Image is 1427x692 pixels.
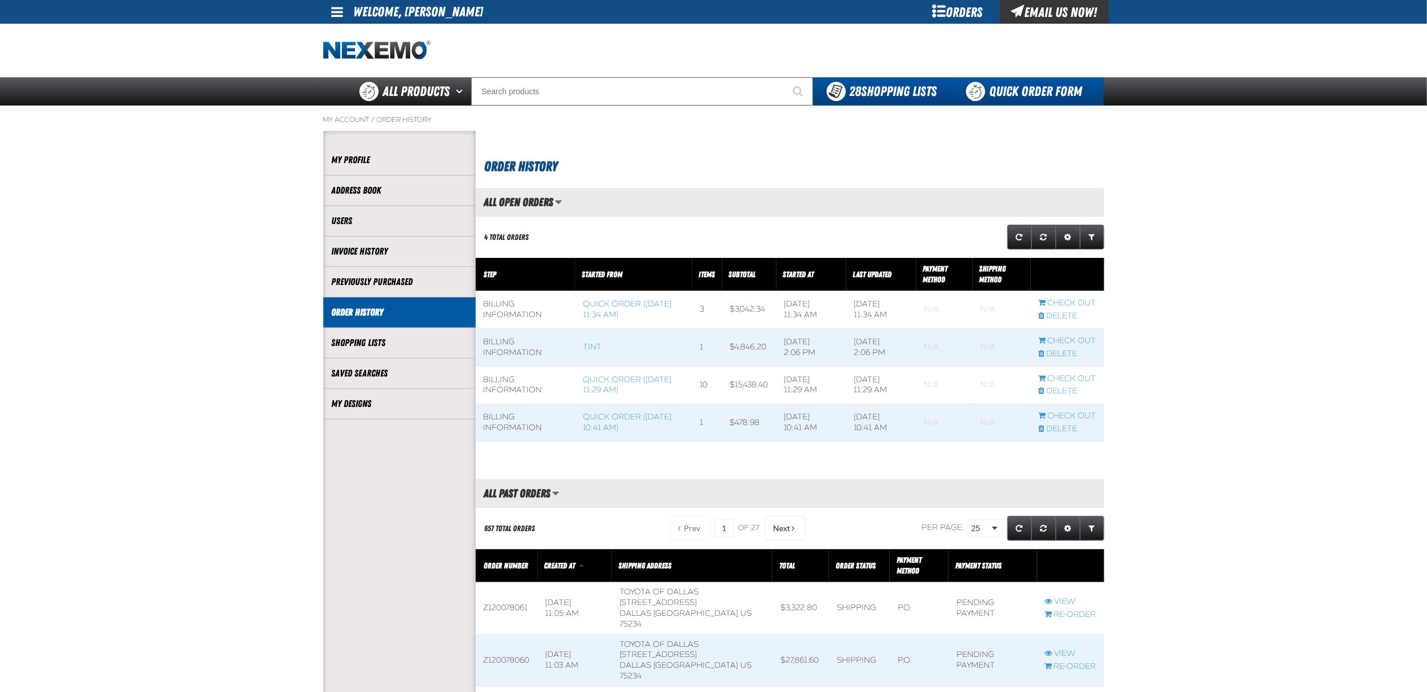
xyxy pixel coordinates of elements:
td: $4,846.20 [722,329,776,366]
a: Order History [377,115,432,124]
td: $3,042.34 [722,291,776,329]
span: Per page: [922,523,965,533]
div: 4 Total Orders [485,232,529,243]
a: Continue checkout started from TINT [1039,336,1096,347]
a: Total [779,561,795,570]
span: Payment Status [955,561,1002,570]
a: Users [332,214,467,227]
a: Previously Purchased [332,275,467,288]
span: Toyota of Dallas [620,587,699,597]
bdo: 75234 [620,619,642,629]
td: [DATE] 2:06 PM [846,329,916,366]
a: Expand or Collapse Grid Filters [1080,516,1104,541]
div: Billing Information [484,337,567,358]
a: Continue checkout started from Quick Order (7/30/2025, 10:41 AM) [1039,411,1096,422]
span: of 27 [739,523,760,533]
span: 25 [972,523,990,535]
a: Continue checkout started from Quick Order (7/16/2025, 11:29 AM) [1039,374,1096,384]
td: $478.98 [722,404,776,442]
span: [GEOGRAPHIC_DATA] [653,608,738,618]
td: Blank [973,329,1031,366]
td: [DATE] 11:34 AM [776,291,846,329]
span: / [371,115,375,124]
td: Blank [973,366,1031,404]
td: Blank [916,366,973,404]
td: Shipping [829,634,890,687]
span: Subtotal [729,270,756,279]
span: [GEOGRAPHIC_DATA] [653,660,738,670]
td: [DATE] 11:03 AM [538,634,612,687]
td: P.O. [890,634,949,687]
a: Payment Method [923,264,948,284]
button: Start Searching [785,77,813,106]
td: $3,322.80 [772,582,829,635]
td: Blank [973,291,1031,329]
a: Delete checkout started from Quick Order (7/16/2025, 11:29 AM) [1039,386,1096,397]
span: US [740,608,752,618]
span: [STREET_ADDRESS] [620,650,697,659]
span: DALLAS [620,660,651,670]
span: All Products [383,81,450,102]
td: Z120078060 [476,634,538,687]
img: Nexemo logo [323,41,431,60]
a: Re-Order Z120078060 order [1045,662,1096,672]
td: 1 [692,404,722,442]
td: Blank [973,404,1031,442]
input: Search [471,77,813,106]
td: Blank [916,329,973,366]
h2: All Open Orders [476,196,554,208]
span: Order History [485,159,558,174]
td: Blank [916,291,973,329]
span: US [740,660,752,670]
td: [DATE] 2:06 PM [776,329,846,366]
a: Address Book [332,184,467,197]
span: Payment Method [897,555,921,575]
a: Refresh grid action [1007,516,1032,541]
h2: All Past Orders [476,487,551,500]
div: Billing Information [484,412,567,433]
a: Last Updated [853,270,892,279]
td: P.O. [890,582,949,635]
td: 1 [692,329,722,366]
span: DALLAS [620,608,651,618]
span: Started From [582,270,622,279]
a: Expand or Collapse Grid Filters [1080,225,1104,249]
strong: 28 [850,84,862,99]
span: Created At [545,561,576,570]
a: Order Number [484,561,529,570]
a: Refresh grid action [1007,225,1032,249]
a: Saved Searches [332,367,467,380]
button: Next Page [765,516,806,541]
a: Delete checkout started from TINT [1039,349,1096,360]
a: Invoice History [332,245,467,258]
button: Open All Products pages [453,77,471,106]
div: Billing Information [484,375,567,396]
span: Step [484,270,497,279]
td: [DATE] 10:41 AM [776,404,846,442]
a: Delete checkout started from Quick Order (7/30/2025, 10:41 AM) [1039,424,1096,435]
span: Next Page [774,524,791,533]
a: Home [323,41,431,60]
span: Items [699,270,715,279]
a: Quick Order ([DATE] 11:29 AM) [583,375,671,395]
span: Order Status [836,561,876,570]
a: Quick Order ([DATE] 11:34 AM) [583,299,671,319]
a: Reset grid action [1031,516,1056,541]
input: Current page number [714,519,734,537]
td: 10 [692,366,722,404]
td: Blank [916,404,973,442]
th: Row actions [1037,549,1104,582]
td: [DATE] 10:41 AM [846,404,916,442]
td: Pending payment [949,634,1037,687]
a: Created At [545,561,577,570]
a: View Z120078060 order [1045,649,1096,659]
a: Delete checkout started from Quick Order (10/3/2024, 11:34 AM) [1039,311,1096,322]
a: My Account [323,115,370,124]
td: $15,438.40 [722,366,776,404]
td: [DATE] 11:29 AM [846,366,916,404]
td: [DATE] 11:05 AM [538,582,612,635]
